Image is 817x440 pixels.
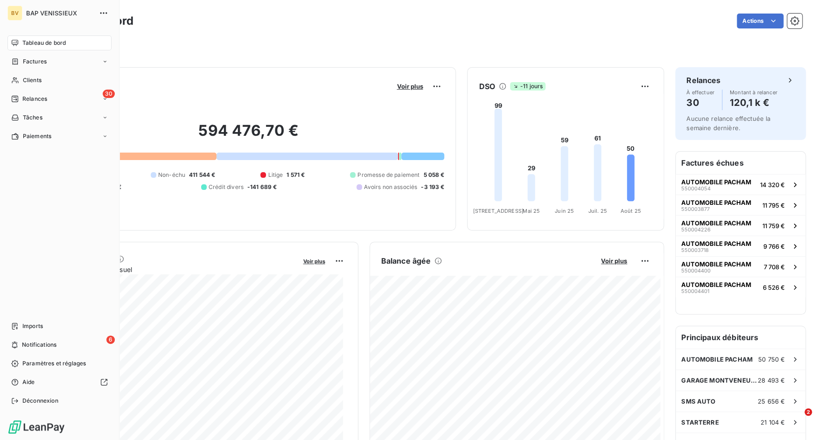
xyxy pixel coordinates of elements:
span: -11 jours [510,82,545,91]
a: Tâches [7,110,112,125]
div: BV [7,6,22,21]
tspan: Mai 25 [523,208,540,214]
span: 550004226 [681,227,711,232]
span: 30 [103,90,115,98]
span: Tâches [23,113,42,122]
span: Paiements [23,132,51,140]
span: 50 750 € [758,356,785,363]
span: Notifications [22,341,56,349]
span: 9 766 € [763,243,785,250]
span: -3 193 € [421,183,444,191]
a: Tableau de bord [7,35,112,50]
span: 550004400 [681,268,711,273]
span: Litige [268,171,283,179]
a: Paiements [7,129,112,144]
h6: DSO [479,81,495,92]
span: 5 058 € [423,171,444,179]
span: Déconnexion [22,397,58,405]
span: Aide [22,378,35,386]
span: Tableau de bord [22,39,66,47]
button: AUTOMOBILE PACHAM55000387711 795 € [676,195,805,215]
button: AUTOMOBILE PACHAM5500044016 526 € [676,277,805,297]
a: Clients [7,73,112,88]
span: Relances [22,95,47,103]
button: Voir plus [394,82,426,91]
span: AUTOMOBILE PACHAM [681,260,751,268]
span: SMS AUTO [681,398,715,405]
h6: Relances [686,75,720,86]
span: 550004401 [681,288,709,294]
span: AUTOMOBILE PACHAM [681,356,753,363]
span: 550004054 [681,186,711,191]
img: Logo LeanPay [7,419,65,434]
span: GARAGE MONTVENEUR EUROREPAR [681,377,758,384]
span: 14 320 € [760,181,785,189]
span: 7 708 € [764,263,785,271]
h6: Factures échues [676,152,805,174]
button: Voir plus [598,257,630,265]
button: Actions [737,14,783,28]
iframe: Intercom live chat [785,408,808,431]
span: 25 656 € [758,398,785,405]
span: Aucune relance effectuée la semaine dernière. [686,115,770,132]
span: 28 493 € [758,377,785,384]
span: AUTOMOBILE PACHAM [681,281,751,288]
button: AUTOMOBILE PACHAM55000422611 759 € [676,215,805,236]
h6: Balance âgée [381,255,431,266]
span: 1 571 € [286,171,305,179]
tspan: Juil. 25 [588,208,607,214]
span: Avoirs non associés [364,183,417,191]
span: -141 689 € [247,183,277,191]
button: AUTOMOBILE PACHAM5500037189 766 € [676,236,805,256]
span: 11 795 € [762,202,785,209]
span: 411 544 € [189,171,215,179]
span: 6 [106,335,115,344]
span: 6 526 € [763,284,785,291]
span: AUTOMOBILE PACHAM [681,178,751,186]
a: Imports [7,319,112,334]
span: AUTOMOBILE PACHAM [681,219,751,227]
span: Crédit divers [209,183,244,191]
span: Montant à relancer [730,90,777,95]
span: Factures [23,57,47,66]
h2: 594 476,70 € [53,121,444,149]
span: 11 759 € [762,222,785,230]
span: À effectuer [686,90,714,95]
span: Promesse de paiement [357,171,419,179]
span: Imports [22,322,43,330]
span: 550003877 [681,206,710,212]
a: Factures [7,54,112,69]
a: Aide [7,375,112,390]
span: 21 104 € [761,419,785,426]
span: Voir plus [601,257,627,265]
span: Chiffre d'affaires mensuel [53,265,297,274]
span: Voir plus [303,258,325,265]
span: 550003718 [681,247,709,253]
span: Non-échu [158,171,185,179]
tspan: [STREET_ADDRESS] [473,208,524,214]
span: 2 [804,408,812,416]
span: Clients [23,76,42,84]
span: AUTOMOBILE PACHAM [681,240,751,247]
tspan: Juin 25 [555,208,574,214]
span: Voir plus [397,83,423,90]
h6: Principaux débiteurs [676,326,805,349]
button: AUTOMOBILE PACHAM55000405414 320 € [676,174,805,195]
h4: 30 [686,95,714,110]
button: AUTOMOBILE PACHAM5500044007 708 € [676,256,805,277]
a: Paramètres et réglages [7,356,112,371]
span: Paramètres et réglages [22,359,86,368]
a: 30Relances [7,91,112,106]
h4: 120,1 k € [730,95,777,110]
span: AUTOMOBILE PACHAM [681,199,751,206]
tspan: Août 25 [621,208,641,214]
button: Voir plus [300,257,328,265]
span: STARTERRE [681,419,719,426]
span: BAP VENISSIEUX [26,9,93,17]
